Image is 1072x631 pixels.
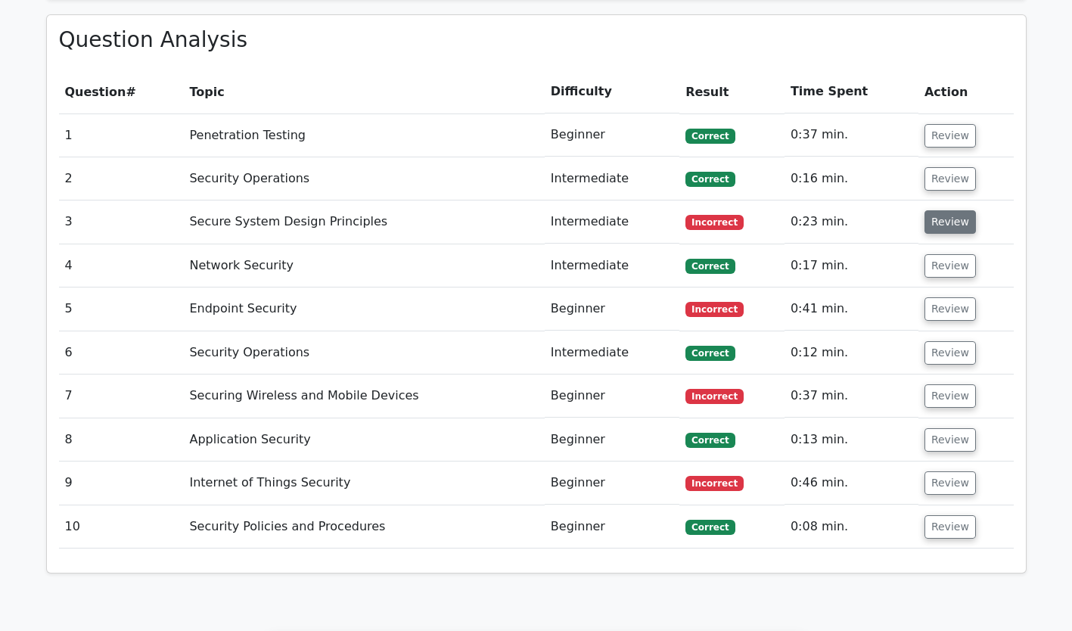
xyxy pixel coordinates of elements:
td: Internet of Things Security [183,462,544,505]
td: 0:17 min. [785,244,918,288]
span: Incorrect [685,215,744,230]
th: Topic [183,70,544,113]
span: Incorrect [685,302,744,317]
td: Intermediate [545,244,679,288]
span: Incorrect [685,389,744,404]
th: Difficulty [545,70,679,113]
td: Intermediate [545,200,679,244]
button: Review [924,254,976,278]
button: Review [924,428,976,452]
span: Correct [685,259,735,274]
td: 0:46 min. [785,462,918,505]
span: Correct [685,129,735,144]
td: Network Security [183,244,544,288]
span: Correct [685,346,735,361]
td: Secure System Design Principles [183,200,544,244]
td: Intermediate [545,331,679,375]
td: 0:41 min. [785,288,918,331]
button: Review [924,384,976,408]
th: Time Spent [785,70,918,113]
td: Securing Wireless and Mobile Devices [183,375,544,418]
td: Beginner [545,418,679,462]
td: 3 [59,200,184,244]
th: # [59,70,184,113]
td: Beginner [545,113,679,157]
button: Review [924,210,976,234]
td: 10 [59,505,184,549]
span: Correct [685,520,735,535]
td: 5 [59,288,184,331]
td: 0:16 min. [785,157,918,200]
span: Correct [685,433,735,448]
td: 0:13 min. [785,418,918,462]
td: 0:37 min. [785,113,918,157]
button: Review [924,341,976,365]
td: 8 [59,418,184,462]
td: Beginner [545,288,679,331]
td: 0:23 min. [785,200,918,244]
td: 9 [59,462,184,505]
span: Incorrect [685,476,744,491]
td: Beginner [545,462,679,505]
td: 7 [59,375,184,418]
button: Review [924,124,976,148]
td: Penetration Testing [183,113,544,157]
td: 0:08 min. [785,505,918,549]
td: Security Policies and Procedures [183,505,544,549]
td: Security Operations [183,331,544,375]
td: 2 [59,157,184,200]
td: Application Security [183,418,544,462]
td: 0:37 min. [785,375,918,418]
span: Correct [685,172,735,187]
td: 1 [59,113,184,157]
button: Review [924,471,976,495]
button: Review [924,297,976,321]
td: Beginner [545,505,679,549]
td: Endpoint Security [183,288,544,331]
button: Review [924,515,976,539]
td: 6 [59,331,184,375]
td: Intermediate [545,157,679,200]
td: 0:12 min. [785,331,918,375]
td: Security Operations [183,157,544,200]
th: Result [679,70,785,113]
td: Beginner [545,375,679,418]
td: 4 [59,244,184,288]
span: Question [65,85,126,99]
h3: Question Analysis [59,27,1014,53]
button: Review [924,167,976,191]
th: Action [918,70,1014,113]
